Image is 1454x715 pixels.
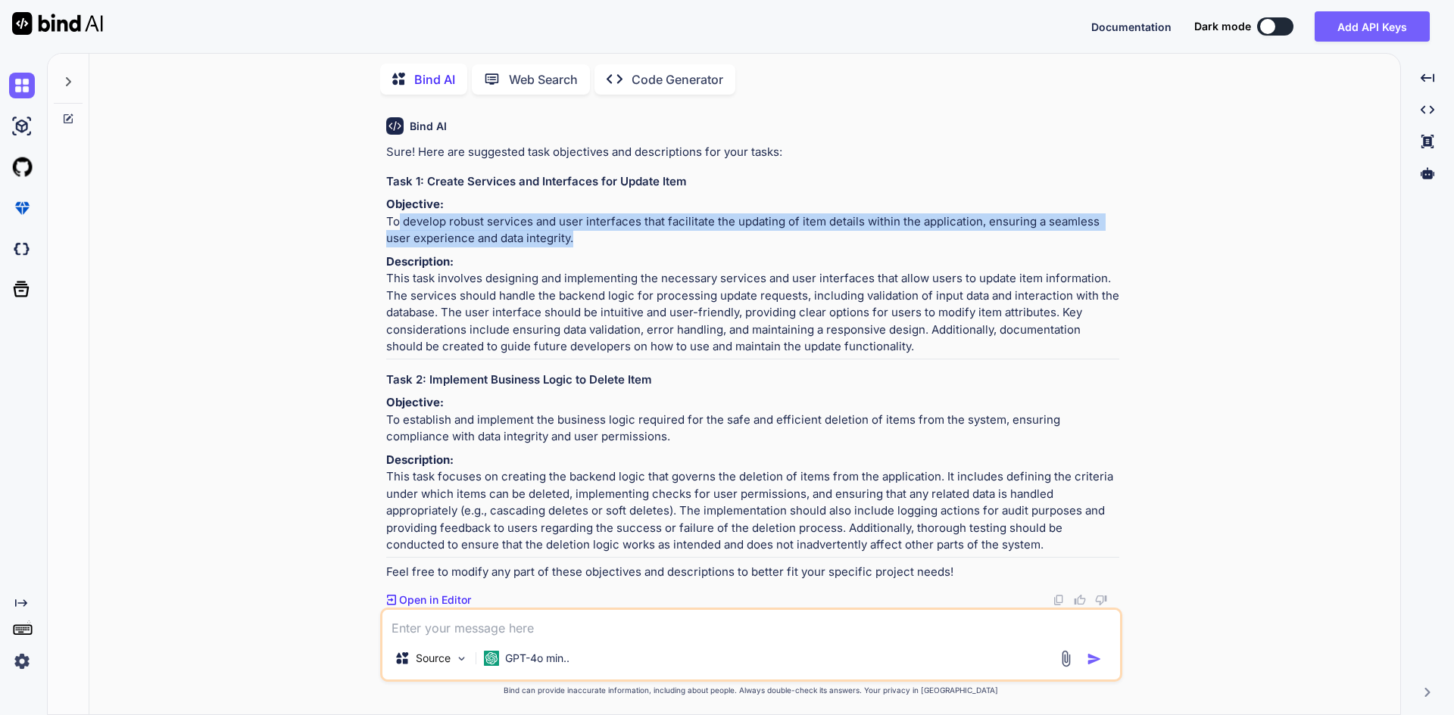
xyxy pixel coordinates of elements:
img: dislike [1095,594,1107,606]
h6: Bind AI [410,119,447,134]
p: This task involves designing and implementing the necessary services and user interfaces that all... [386,253,1119,356]
img: ai-studio [9,113,35,139]
img: attachment [1057,650,1075,667]
img: Pick Models [455,652,468,665]
span: Documentation [1091,20,1172,33]
button: Documentation [1091,19,1172,35]
p: Feel free to modify any part of these objectives and descriptions to better fit your specific pro... [386,564,1119,581]
p: Code Generator [632,70,723,89]
img: darkCloudIdeIcon [9,236,35,262]
p: Source [416,651,451,666]
p: GPT-4o min.. [505,651,569,666]
strong: Objective: [386,395,444,409]
p: Bind AI [414,70,455,89]
img: copy [1053,594,1065,606]
p: This task focuses on creating the backend logic that governs the deletion of items from the appli... [386,452,1119,554]
span: Dark mode [1194,19,1251,34]
p: To develop robust services and user interfaces that facilitate the updating of item details withi... [386,196,1119,247]
img: GPT-4o mini [484,651,499,666]
img: like [1074,594,1086,606]
img: premium [9,195,35,221]
h3: Task 2: Implement Business Logic to Delete Item [386,371,1119,389]
button: Add API Keys [1315,11,1430,42]
h3: Task 1: Create Services and Interfaces for Update Item [386,173,1119,191]
strong: Objective: [386,197,444,211]
strong: Description: [386,452,454,467]
img: chat [9,73,35,98]
img: githubLight [9,154,35,180]
p: Web Search [509,70,578,89]
img: Bind AI [12,12,103,35]
strong: Description: [386,254,454,269]
p: Open in Editor [399,592,471,608]
p: To establish and implement the business logic required for the safe and efficient deletion of ite... [386,394,1119,446]
p: Bind can provide inaccurate information, including about people. Always double-check its answers.... [380,685,1122,696]
img: icon [1087,651,1102,667]
img: settings [9,648,35,674]
p: Sure! Here are suggested task objectives and descriptions for your tasks: [386,144,1119,161]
